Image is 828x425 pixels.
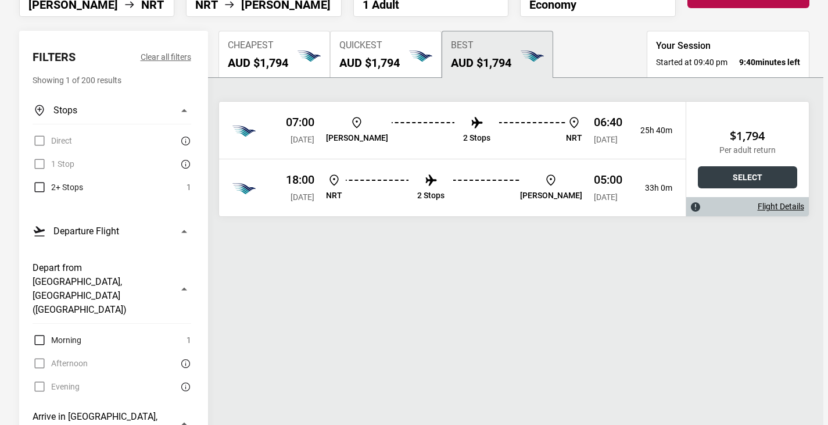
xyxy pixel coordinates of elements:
div: Flight Details [686,197,809,216]
p: NRT [566,133,582,143]
span: 1 [187,180,191,194]
span: 2+ Stops [51,180,83,194]
p: 33h 0m [632,183,672,193]
img: Vietnam Airlines [232,176,256,199]
span: Cheapest [228,40,288,51]
h2: $1,794 [698,129,797,143]
button: Depart from [GEOGRAPHIC_DATA], [GEOGRAPHIC_DATA] ([GEOGRAPHIC_DATA]) [33,254,191,324]
span: Best [451,40,511,51]
button: Select [698,166,797,188]
label: 2+ Stops [33,180,83,194]
p: Per adult return [698,145,797,155]
span: Morning [51,333,81,347]
h3: Stops [53,103,77,117]
label: Morning [33,333,81,347]
p: 05:00 [594,173,622,187]
span: [DATE] [594,135,618,144]
p: 2 Stops [463,133,490,143]
span: 1 [187,333,191,347]
p: 18:00 [286,173,314,187]
button: There are currently no flights matching this search criteria. Try removing some search filters. [177,356,191,370]
p: Showing 1 of 200 results [33,73,191,87]
button: Clear all filters [141,50,191,64]
p: 25h 40m [632,126,672,135]
h2: AUD $1,794 [339,56,400,70]
button: There are currently no flights matching this search criteria. Try removing some search filters. [177,380,191,394]
h2: Filters [33,50,76,64]
span: Started at 09:40 pm [656,56,727,68]
span: [DATE] [594,192,618,202]
img: Vietnam Airlines [232,119,256,142]
button: There are currently no flights matching this search criteria. Try removing some search filters. [177,157,191,171]
span: [DATE] [291,135,314,144]
p: [PERSON_NAME] [326,133,388,143]
button: Departure Flight [33,217,191,245]
h2: AUD $1,794 [228,56,288,70]
a: Flight Details [758,202,804,212]
button: Stops [33,97,191,124]
p: 2 Stops [417,191,445,201]
h2: AUD $1,794 [451,56,511,70]
div: Garuda Indonesia 07:00 [DATE] [PERSON_NAME] 2 Stops NRT 06:40 [DATE] 25h 40mGaruda Indonesia 18:0... [219,102,686,216]
h3: Depart from [GEOGRAPHIC_DATA], [GEOGRAPHIC_DATA] ([GEOGRAPHIC_DATA]) [33,261,170,317]
strong: minutes left [739,56,800,68]
p: 07:00 [286,115,314,129]
p: [PERSON_NAME] [520,191,582,201]
h3: Departure Flight [53,224,119,238]
span: 9:40 [739,58,755,67]
span: Quickest [339,40,400,51]
p: 06:40 [594,115,622,129]
span: [DATE] [291,192,314,202]
p: NRT [326,191,342,201]
button: There are currently no flights matching this search criteria. Try removing some search filters. [177,134,191,148]
h3: Your Session [656,40,800,52]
